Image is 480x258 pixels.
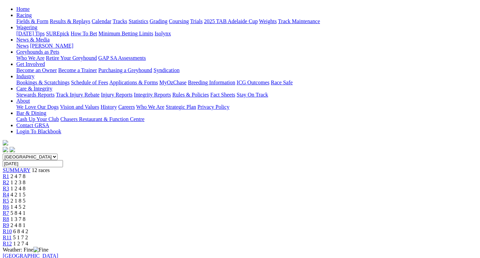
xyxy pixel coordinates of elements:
[271,80,292,85] a: Race Safe
[33,247,48,253] img: Fine
[16,18,48,24] a: Fields & Form
[13,235,28,240] span: 5 1 7 2
[3,241,12,246] a: R12
[3,173,9,179] a: R1
[16,122,49,128] a: Contact GRSA
[13,241,28,246] span: 1 2 7 4
[16,6,30,12] a: Home
[16,61,45,67] a: Get Involved
[101,92,132,98] a: Injury Reports
[190,18,203,24] a: Trials
[11,198,26,204] span: 2 1 8 5
[134,92,171,98] a: Integrity Reports
[50,18,90,24] a: Results & Replays
[3,222,9,228] a: R9
[136,104,164,110] a: Who We Are
[46,55,97,61] a: Retire Your Greyhound
[11,222,26,228] span: 2 4 8 1
[237,80,269,85] a: ICG Outcomes
[16,24,37,30] a: Wagering
[98,31,153,36] a: Minimum Betting Limits
[16,104,477,110] div: About
[113,18,127,24] a: Tracks
[30,43,73,49] a: [PERSON_NAME]
[16,110,46,116] a: Bar & Dining
[11,210,26,216] span: 5 8 4 1
[16,80,69,85] a: Bookings & Scratchings
[3,179,9,185] a: R2
[11,186,26,191] span: 1 2 4 8
[13,228,28,234] span: 6 8 4 2
[98,67,152,73] a: Purchasing a Greyhound
[259,18,277,24] a: Weights
[278,18,320,24] a: Track Maintenance
[16,73,34,79] a: Industry
[197,104,229,110] a: Privacy Policy
[32,167,50,173] span: 12 races
[16,92,477,98] div: Care & Integrity
[16,31,477,37] div: Wagering
[3,140,8,145] img: logo-grsa-white.png
[155,31,171,36] a: Isolynx
[16,67,477,73] div: Get Involved
[169,18,189,24] a: Coursing
[3,192,9,197] a: R4
[16,104,59,110] a: We Love Our Dogs
[118,104,135,110] a: Careers
[16,116,59,122] a: Cash Up Your Club
[16,49,59,55] a: Greyhounds as Pets
[3,186,9,191] a: R3
[16,92,54,98] a: Stewards Reports
[16,67,57,73] a: Become an Owner
[71,80,108,85] a: Schedule of Fees
[16,31,45,36] a: [DATE] Tips
[60,116,144,122] a: Chasers Restaurant & Function Centre
[150,18,167,24] a: Grading
[16,55,477,61] div: Greyhounds as Pets
[10,147,15,152] img: twitter.svg
[3,167,30,173] a: SUMMARY
[3,247,48,253] span: Weather: Fine
[3,228,12,234] a: R10
[16,12,32,18] a: Racing
[46,31,69,36] a: SUREpick
[16,128,61,134] a: Login To Blackbook
[11,179,26,185] span: 1 2 3 8
[16,43,477,49] div: News & Media
[204,18,258,24] a: 2025 TAB Adelaide Cup
[16,18,477,24] div: Racing
[56,92,99,98] a: Track Injury Rebate
[58,67,97,73] a: Become a Trainer
[16,37,50,42] a: News & Media
[60,104,99,110] a: Vision and Values
[159,80,187,85] a: MyOzChase
[172,92,209,98] a: Rules & Policies
[16,116,477,122] div: Bar & Dining
[3,216,9,222] a: R8
[92,18,111,24] a: Calendar
[71,31,97,36] a: How To Bet
[16,43,29,49] a: News
[3,210,9,216] a: R7
[3,198,9,204] a: R5
[11,173,26,179] span: 2 4 7 8
[109,80,158,85] a: Applications & Forms
[16,86,52,91] a: Care & Integrity
[166,104,196,110] a: Strategic Plan
[3,235,12,240] span: R11
[188,80,235,85] a: Breeding Information
[11,204,26,210] span: 1 4 5 2
[98,55,146,61] a: GAP SA Assessments
[129,18,148,24] a: Statistics
[16,80,477,86] div: Industry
